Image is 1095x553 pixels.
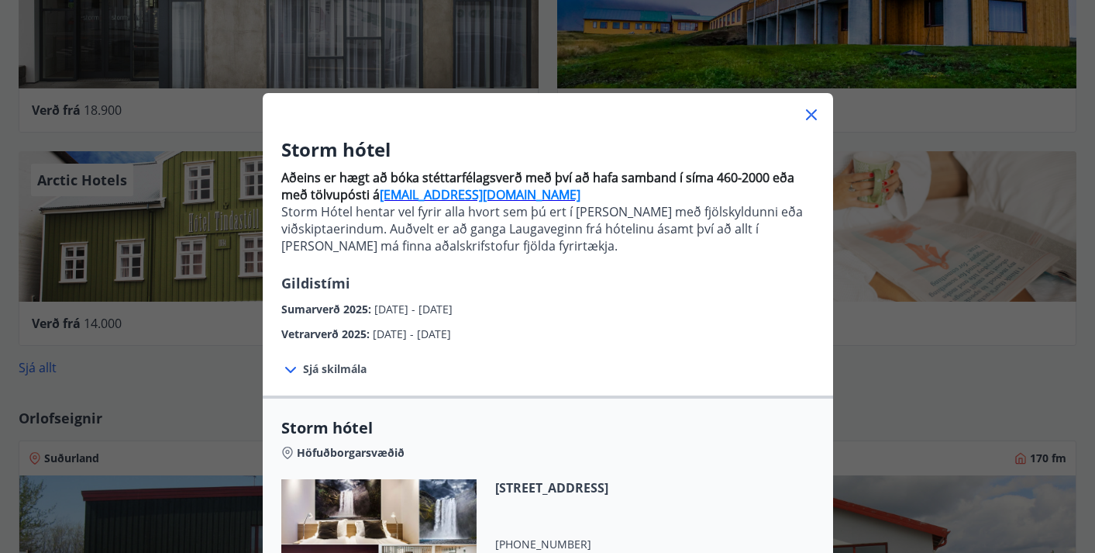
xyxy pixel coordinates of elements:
span: [PHONE_NUMBER] [495,537,677,552]
span: Sumarverð 2025 : [281,302,374,316]
span: Storm hótel [281,417,814,439]
span: [DATE] - [DATE] [373,327,451,341]
h3: Storm hótel [281,137,814,163]
a: [EMAIL_ADDRESS][DOMAIN_NAME] [380,186,580,203]
span: Gildistími [281,274,350,292]
span: Sjá skilmála [303,361,367,377]
span: [DATE] - [DATE] [374,302,453,316]
span: Vetrarverð 2025 : [281,327,373,341]
p: Storm Hótel hentar vel fyrir alla hvort sem þú ert í [PERSON_NAME] með fjölskyldunni eða viðskipt... [281,203,814,254]
span: Höfuðborgarsvæðið [297,445,405,461]
strong: Aðeins er hægt að bóka stéttarfélagsverð með því að hafa samband í síma 460-2000 eða með tölvupós... [281,169,794,203]
span: [STREET_ADDRESS] [495,479,677,496]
